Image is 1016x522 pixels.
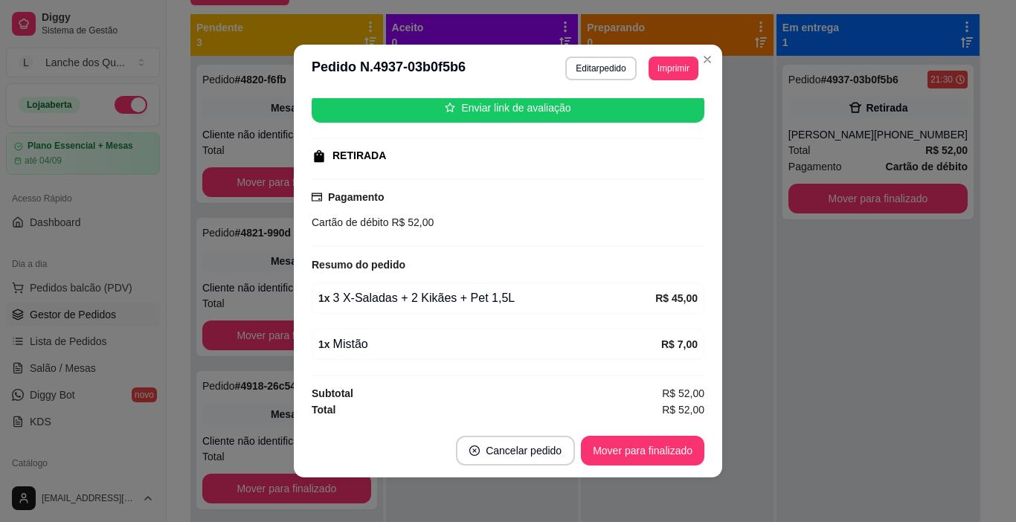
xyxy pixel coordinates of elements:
span: R$ 52,00 [389,216,434,228]
button: Imprimir [649,57,698,80]
span: R$ 52,00 [662,402,704,418]
strong: R$ 45,00 [655,292,698,304]
strong: Pagamento [328,191,384,203]
strong: Subtotal [312,387,353,399]
h3: Pedido N. 4937-03b0f5b6 [312,57,466,80]
strong: 1 x [318,338,330,350]
span: star [445,103,455,113]
strong: Total [312,404,335,416]
button: Editarpedido [565,57,636,80]
span: Cartão de débito [312,216,389,228]
button: Close [695,48,719,71]
button: close-circleCancelar pedido [456,436,575,465]
div: RETIRADA [332,148,386,164]
span: credit-card [312,192,322,202]
button: Mover para finalizado [581,436,704,465]
strong: R$ 7,00 [661,338,698,350]
div: 3 X-Saladas + 2 Kikães + Pet 1,5L [318,289,655,307]
div: Mistão [318,335,661,353]
span: close-circle [469,445,480,456]
span: R$ 52,00 [662,385,704,402]
strong: 1 x [318,292,330,304]
button: starEnviar link de avaliação [312,93,704,123]
strong: Resumo do pedido [312,259,405,271]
